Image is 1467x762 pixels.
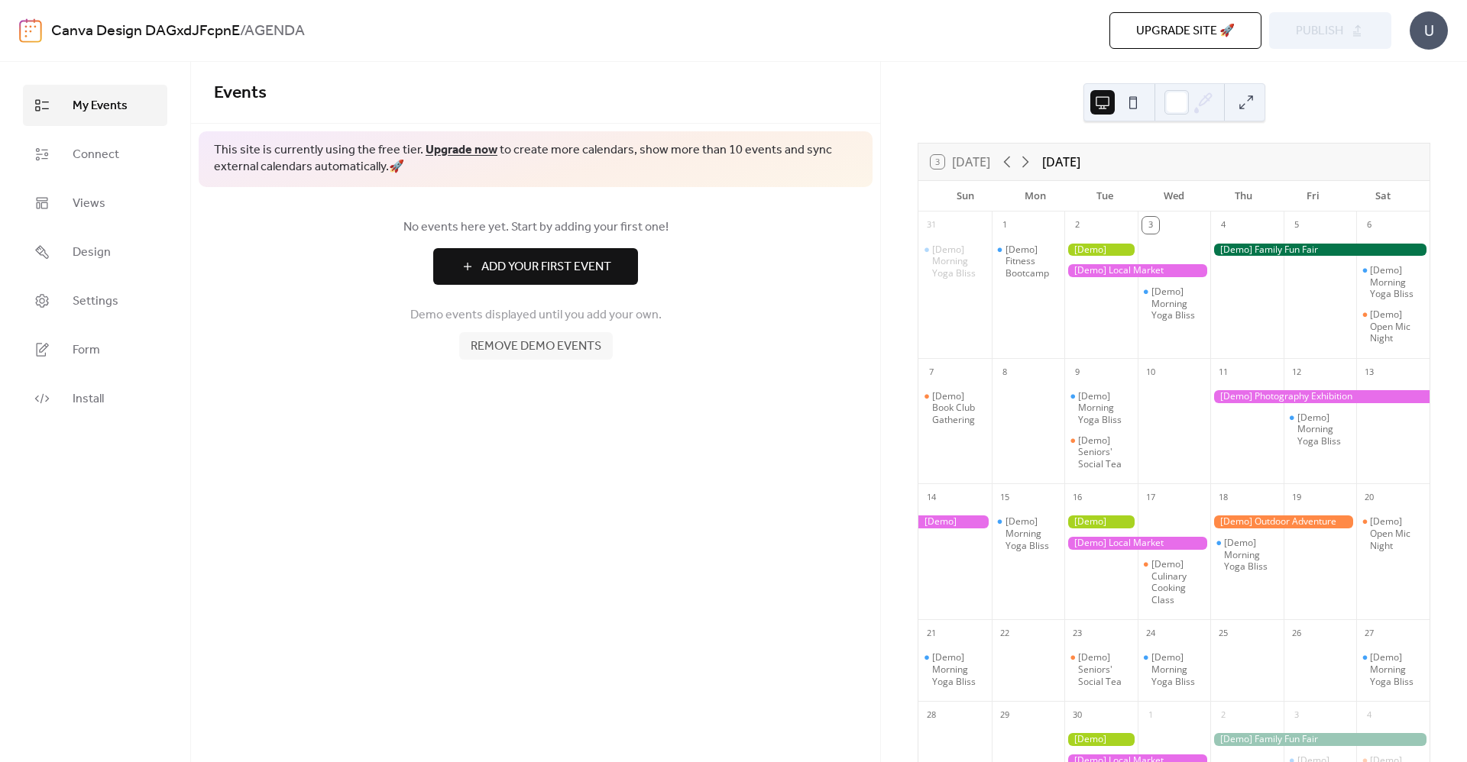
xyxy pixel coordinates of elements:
[1138,286,1211,321] div: [Demo] Morning Yoga Bliss
[918,651,992,687] div: [Demo] Morning Yoga Bliss
[1356,515,1430,551] div: [Demo] Open Mic Night
[1288,489,1305,505] div: 19
[1138,651,1211,687] div: [Demo] Morning Yoga Bliss
[1064,264,1210,277] div: [Demo] Local Market
[918,244,992,279] div: [Demo] Morning Yoga Bliss
[426,138,497,162] a: Upgrade now
[1210,537,1284,573] div: [Demo] Morning Yoga Bliss
[1069,489,1086,505] div: 16
[1370,308,1423,344] div: [Demo] Open Mic Night
[996,489,1013,505] div: 15
[19,18,42,43] img: logo
[51,17,240,46] a: Canva Design DAGxdJFcpnE
[1361,217,1378,234] div: 6
[931,181,1000,211] div: Sun
[1210,390,1430,403] div: [Demo] Photography Exhibition
[1151,286,1205,321] div: [Demo] Morning Yoga Bliss
[1356,651,1430,687] div: [Demo] Morning Yoga Bliss
[481,258,611,276] span: Add Your First Event
[214,218,857,237] span: No events here yet. Start by adding your first one!
[73,146,119,164] span: Connect
[1288,217,1305,234] div: 5
[1064,733,1138,746] div: [Demo] Gardening Workshop
[73,244,111,262] span: Design
[1069,363,1086,380] div: 9
[1078,390,1132,426] div: [Demo] Morning Yoga Bliss
[1042,153,1080,171] div: [DATE]
[923,625,940,641] div: 21
[1370,651,1423,687] div: [Demo] Morning Yoga Bliss
[923,489,940,505] div: 14
[23,280,167,321] a: Settings
[996,217,1013,234] div: 1
[1109,12,1261,49] button: Upgrade site 🚀
[1064,651,1138,687] div: [Demo] Seniors' Social Tea
[240,17,244,46] b: /
[992,515,1065,551] div: [Demo] Morning Yoga Bliss
[996,363,1013,380] div: 8
[1151,558,1205,605] div: [Demo] Culinary Cooking Class
[23,134,167,175] a: Connect
[1069,625,1086,641] div: 23
[1297,412,1351,447] div: [Demo] Morning Yoga Bliss
[1139,181,1209,211] div: Wed
[73,292,118,311] span: Settings
[1210,733,1430,746] div: [Demo] Family Fun Fair
[244,17,305,46] b: AGENDA
[1069,217,1086,234] div: 2
[214,248,857,285] a: Add Your First Event
[23,378,167,419] a: Install
[1410,11,1448,50] div: U
[923,706,940,723] div: 28
[1361,625,1378,641] div: 27
[73,195,105,213] span: Views
[1210,244,1430,257] div: [Demo] Family Fun Fair
[23,231,167,273] a: Design
[1370,264,1423,300] div: [Demo] Morning Yoga Bliss
[1288,625,1305,641] div: 26
[1070,181,1139,211] div: Tue
[918,515,992,528] div: [Demo] Photography Exhibition
[1224,537,1278,573] div: [Demo] Morning Yoga Bliss
[1142,489,1159,505] div: 17
[1210,515,1356,528] div: [Demo] Outdoor Adventure Day
[1215,217,1232,234] div: 4
[1136,22,1235,40] span: Upgrade site 🚀
[1215,363,1232,380] div: 11
[932,390,986,426] div: [Demo] Book Club Gathering
[23,329,167,370] a: Form
[1356,308,1430,344] div: [Demo] Open Mic Night
[1142,706,1159,723] div: 1
[1361,489,1378,505] div: 20
[73,390,104,408] span: Install
[1064,244,1138,257] div: [Demo] Gardening Workshop
[1284,412,1357,447] div: [Demo] Morning Yoga Bliss
[1142,363,1159,380] div: 10
[923,217,940,234] div: 31
[1356,264,1430,300] div: [Demo] Morning Yoga Bliss
[410,306,662,324] span: Demo events displayed until you add your own.
[932,244,986,279] div: [Demo] Morning Yoga Bliss
[1361,706,1378,723] div: 4
[1064,537,1210,550] div: [Demo] Local Market
[73,97,128,115] span: My Events
[918,390,992,426] div: [Demo] Book Club Gathering
[1006,244,1059,279] div: [Demo] Fitness Bootcamp
[932,651,986,687] div: [Demo] Morning Yoga Bliss
[1000,181,1070,211] div: Mon
[996,625,1013,641] div: 22
[1215,625,1232,641] div: 25
[1278,181,1348,211] div: Fri
[214,76,267,110] span: Events
[1370,515,1423,551] div: [Demo] Open Mic Night
[459,332,613,360] button: Remove demo events
[1288,706,1305,723] div: 3
[1078,434,1132,470] div: [Demo] Seniors' Social Tea
[23,182,167,224] a: Views
[923,363,940,380] div: 7
[1069,706,1086,723] div: 30
[23,85,167,126] a: My Events
[996,706,1013,723] div: 29
[1209,181,1278,211] div: Thu
[992,244,1065,279] div: [Demo] Fitness Bootcamp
